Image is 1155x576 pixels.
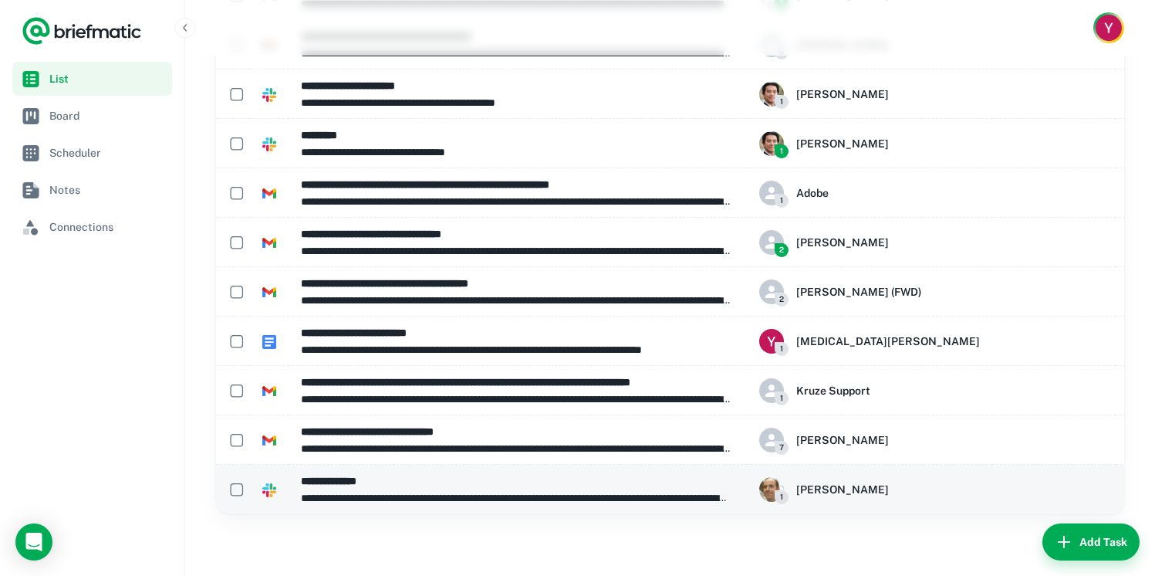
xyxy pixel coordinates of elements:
[759,82,784,107] img: 7893011330978_37e8bfa7b4bbf641947e_72.jpg
[775,293,789,307] span: 2
[759,82,980,107] div: Johnny Yu
[759,181,980,205] div: Adobe
[262,483,276,497] img: https://app.briefmatic.com/assets/integrations/slack.png
[759,428,980,452] div: Ahsan Sadiq
[759,477,784,502] img: 4653177782420_b3377b49cab07899c9f5_72.png
[796,283,922,300] h6: [PERSON_NAME] (FWD)
[12,210,172,244] a: Connections
[12,62,172,96] a: List
[22,15,142,46] a: Logo
[759,477,980,502] div: Daniele Merico
[262,385,276,398] img: https://app.briefmatic.com/assets/integrations/gmail.png
[1096,15,1122,41] img: Yasmin Sameni
[775,391,789,405] span: 1
[759,378,980,403] div: Kruze Support
[775,144,789,158] span: 1
[262,137,276,151] img: https://app.briefmatic.com/assets/integrations/slack.png
[759,329,980,354] div: Yasmin Sameni
[759,329,784,354] img: ACg8ocLsC56m_U44MF6b6jIhPr2gKLcizexE8seOU-Fm-n-esa_ZJQ=s64
[759,131,784,156] img: 7893011330978_37e8bfa7b4bbf641947e_72.jpg
[796,135,889,152] h6: [PERSON_NAME]
[759,131,980,156] div: Johnny Yu
[49,70,166,87] span: List
[262,88,276,102] img: https://app.briefmatic.com/assets/integrations/slack.png
[759,230,980,255] div: Casey Coates
[796,333,980,350] h6: [MEDICAL_DATA][PERSON_NAME]
[49,219,166,235] span: Connections
[49,144,166,161] span: Scheduler
[12,99,172,133] a: Board
[796,234,889,251] h6: [PERSON_NAME]
[796,86,889,103] h6: [PERSON_NAME]
[775,243,789,257] span: 2
[796,432,889,449] h6: [PERSON_NAME]
[775,194,789,208] span: 1
[1042,523,1140,561] button: Add Task
[49,181,166,198] span: Notes
[1093,12,1124,43] button: Account button
[775,342,789,356] span: 1
[796,185,829,202] h6: Adobe
[12,136,172,170] a: Scheduler
[15,523,52,561] div: Load Chat
[262,236,276,250] img: https://app.briefmatic.com/assets/integrations/gmail.png
[775,441,789,455] span: 7
[775,490,789,504] span: 1
[49,107,166,124] span: Board
[796,481,889,498] h6: [PERSON_NAME]
[262,335,276,349] img: https://app.briefmatic.com/assets/tasktypes/vnd.google-apps.document.png
[775,95,789,109] span: 1
[262,187,276,201] img: https://app.briefmatic.com/assets/integrations/gmail.png
[759,280,980,304] div: Akshata Deshmukh (FWD)
[262,434,276,448] img: https://app.briefmatic.com/assets/integrations/gmail.png
[262,286,276,300] img: https://app.briefmatic.com/assets/integrations/gmail.png
[12,173,172,207] a: Notes
[796,382,870,399] h6: Kruze Support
